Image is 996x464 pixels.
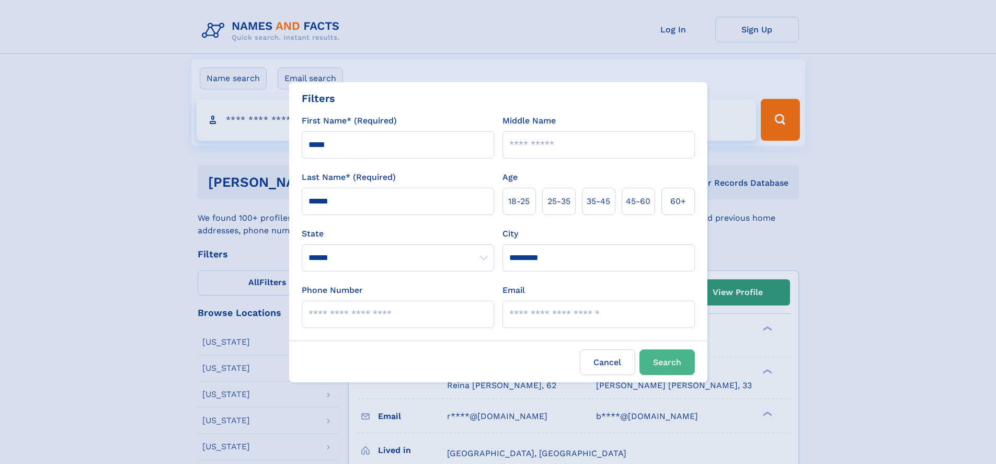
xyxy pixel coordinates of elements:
label: Middle Name [502,115,556,127]
button: Search [639,349,695,375]
label: Last Name* (Required) [302,171,396,184]
label: Phone Number [302,284,363,297]
span: 35‑45 [587,195,610,208]
span: 60+ [670,195,686,208]
label: State [302,228,494,240]
label: Age [502,171,518,184]
span: 18‑25 [508,195,530,208]
label: Cancel [580,349,635,375]
label: City [502,228,518,240]
span: 25‑35 [547,195,570,208]
label: Email [502,284,525,297]
span: 45‑60 [626,195,650,208]
div: Filters [302,90,335,106]
label: First Name* (Required) [302,115,397,127]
